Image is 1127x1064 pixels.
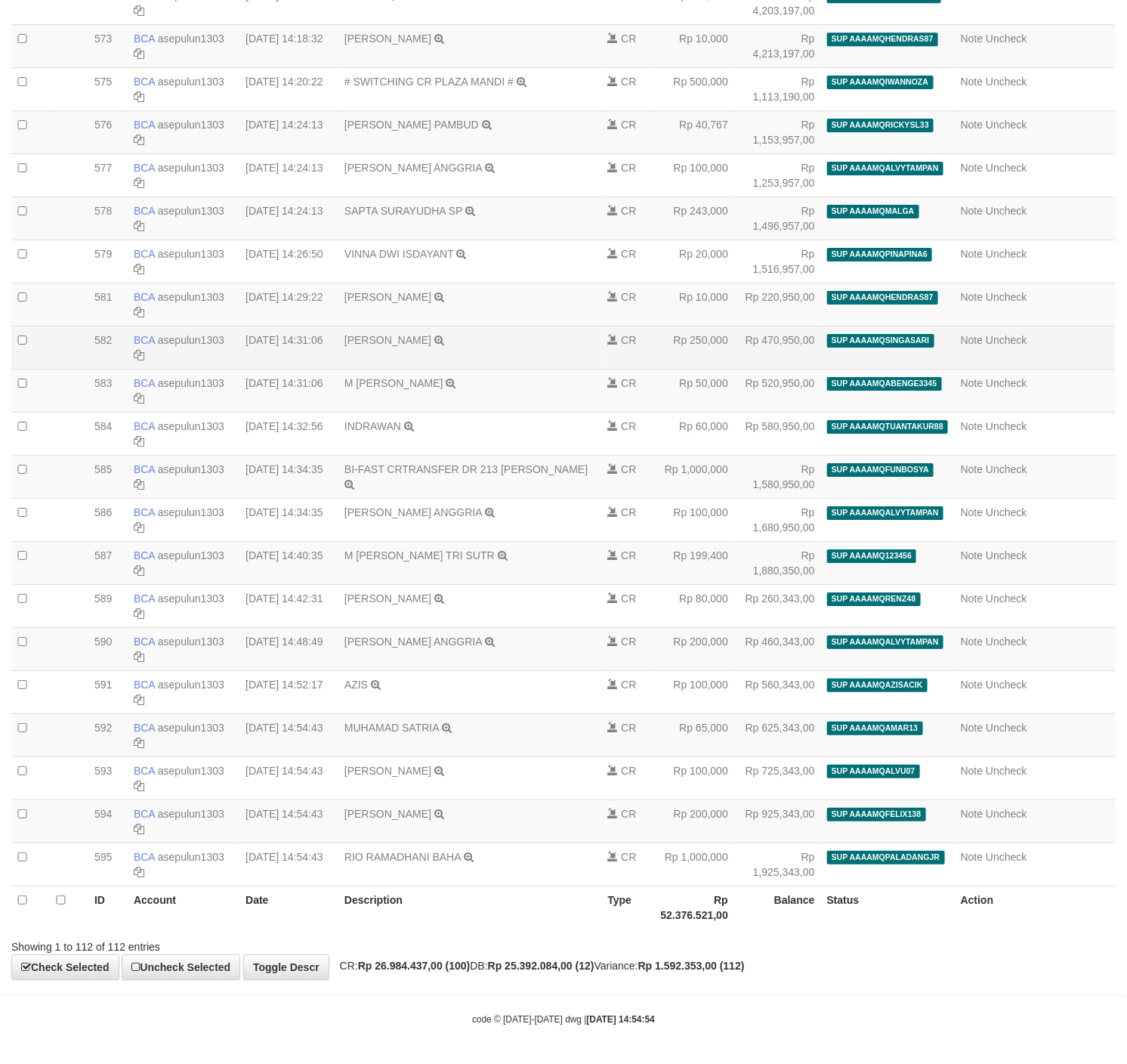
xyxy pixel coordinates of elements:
[734,412,821,455] td: Rp 580,950,00
[827,679,928,691] span: SUP AAAAMQAZISACIK
[734,67,821,110] td: Rp 1,113,190,00
[986,248,1027,260] a: Uncheck
[239,713,338,756] td: [DATE] 14:54:43
[94,679,112,691] span: 591
[986,808,1027,820] a: Uncheck
[134,463,155,475] span: BCA
[986,679,1027,691] a: Uncheck
[961,32,983,45] a: Note
[243,954,329,980] a: Toggle Descr
[827,722,923,735] span: SUP AAAAMQAMAR13
[827,592,921,605] span: SUP AAAAMQRENZ48
[961,377,983,389] a: Note
[827,377,942,390] span: SUP AAAAMQABENGE3345
[158,592,224,605] a: asepulun1303
[638,960,745,972] strong: Rp 1.592.353,00 (112)
[239,756,338,800] td: [DATE] 14:54:43
[134,651,144,663] a: Copy asepulun1303 to clipboard
[654,369,734,412] td: Rp 50,000
[986,765,1027,777] a: Uncheck
[986,76,1027,88] a: Uncheck
[344,549,495,561] a: M [PERSON_NAME] TRI SUTR
[239,627,338,670] td: [DATE] 14:48:49
[158,377,224,389] a: asepulun1303
[734,886,821,929] th: Balance
[344,420,401,432] a: INDRAWAN
[239,326,338,369] td: [DATE] 14:31:06
[239,369,338,412] td: [DATE] 14:31:06
[134,549,155,561] span: BCA
[344,506,482,518] a: [PERSON_NAME] ANGGRIA
[158,76,224,88] a: asepulun1303
[621,679,636,691] span: CR
[654,713,734,756] td: Rp 65,000
[587,1014,655,1025] strong: [DATE] 14:54:54
[621,463,636,475] span: CR
[134,636,155,648] span: BCA
[961,679,983,691] a: Note
[827,334,934,347] span: SUP AAAAMQSINGASARI
[654,627,734,670] td: Rp 200,000
[654,24,734,67] td: Rp 10,000
[94,119,112,131] span: 576
[734,541,821,584] td: Rp 1,880,350,00
[961,420,983,432] a: Note
[734,627,821,670] td: Rp 460,343,00
[621,506,636,518] span: CR
[621,377,636,389] span: CR
[94,162,112,174] span: 577
[358,960,471,972] strong: Rp 26.984.437,00 (100)
[488,960,594,972] strong: Rp 25.392.084,00 (12)
[239,67,338,110] td: [DATE] 14:20:22
[472,1014,655,1025] small: code © [DATE]-[DATE] dwg |
[134,521,144,534] a: Copy asepulun1303 to clipboard
[827,808,926,821] span: SUP AAAAMQFELIX138
[654,455,734,498] td: Rp 1,000,000
[134,851,155,863] span: BCA
[239,541,338,584] td: [DATE] 14:40:35
[88,886,128,929] th: ID
[134,248,155,260] span: BCA
[827,765,920,778] span: SUP AAAAMQALVU07
[344,162,482,174] a: [PERSON_NAME] ANGGRIA
[134,220,144,232] a: Copy asepulun1303 to clipboard
[961,334,983,346] a: Note
[654,196,734,240] td: Rp 243,000
[239,843,338,886] td: [DATE] 14:54:43
[158,636,224,648] a: asepulun1303
[158,248,224,260] a: asepulun1303
[158,463,224,475] a: asepulun1303
[961,162,983,174] a: Note
[986,119,1027,131] a: Uncheck
[344,592,431,605] a: [PERSON_NAME]
[134,48,144,60] a: Copy asepulun1303 to clipboard
[344,334,431,346] a: [PERSON_NAME]
[621,851,636,863] span: CR
[158,851,224,863] a: asepulun1303
[158,119,224,131] a: asepulun1303
[344,76,514,88] a: # SWITCHING CR PLAZA MANDI #
[239,670,338,713] td: [DATE] 14:52:17
[734,800,821,843] td: Rp 925,343,00
[955,886,1116,929] th: Action
[134,722,155,734] span: BCA
[134,334,155,346] span: BCA
[158,334,224,346] a: asepulun1303
[961,549,983,561] a: Note
[158,32,224,45] a: asepulun1303
[239,455,338,498] td: [DATE] 14:34:35
[122,954,240,980] a: Uncheck Selected
[654,756,734,800] td: Rp 100,000
[94,765,112,777] span: 593
[344,765,431,777] a: [PERSON_NAME]
[961,592,983,605] a: Note
[94,592,112,605] span: 589
[134,823,144,835] a: Copy asepulun1303 to clipboard
[94,205,112,217] span: 578
[827,291,938,304] span: SUP AAAAMQHENDRAS87
[734,283,821,326] td: Rp 220,950,00
[986,549,1027,561] a: Uncheck
[134,737,144,749] a: Copy asepulun1303 to clipboard
[158,765,224,777] a: asepulun1303
[94,463,112,475] span: 585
